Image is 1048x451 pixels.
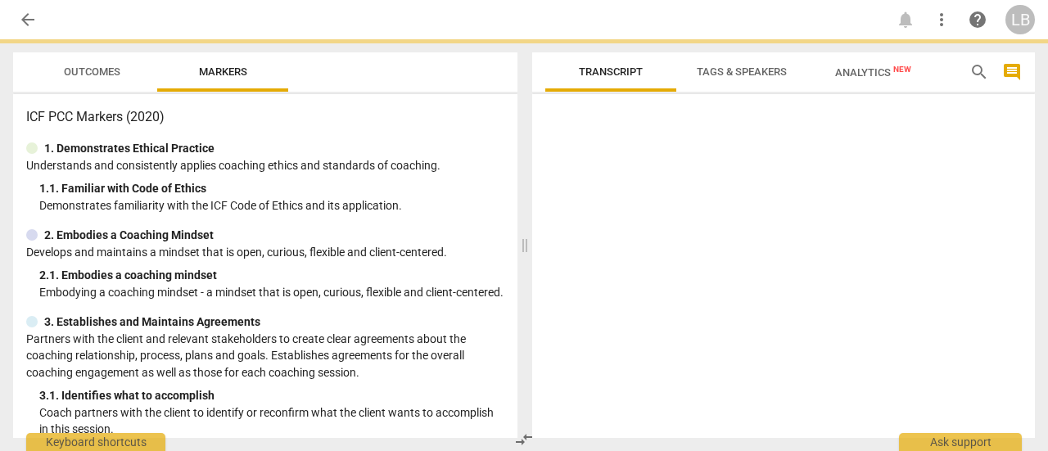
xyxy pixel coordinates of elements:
span: arrow_back [18,10,38,29]
a: Help [963,5,992,34]
span: compare_arrows [514,430,534,449]
p: Coach partners with the client to identify or reconfirm what the client wants to accomplish in th... [39,404,504,438]
span: comment [1002,62,1022,82]
button: LB [1005,5,1035,34]
h3: ICF PCC Markers (2020) [26,107,504,127]
p: Understands and consistently applies coaching ethics and standards of coaching. [26,157,504,174]
span: Outcomes [64,65,120,78]
div: 2. 1. Embodies a coaching mindset [39,267,504,284]
div: Keyboard shortcuts [26,433,165,451]
span: Tags & Speakers [697,65,787,78]
p: Embodying a coaching mindset - a mindset that is open, curious, flexible and client-centered. [39,284,504,301]
div: Ask support [899,433,1022,451]
span: Transcript [579,65,643,78]
span: search [969,62,989,82]
div: 1. 1. Familiar with Code of Ethics [39,180,504,197]
p: 3. Establishes and Maintains Agreements [44,313,260,331]
span: New [893,65,911,74]
span: more_vert [932,10,951,29]
span: Analytics [835,66,911,79]
p: 2. Embodies a Coaching Mindset [44,227,214,244]
p: 1. Demonstrates Ethical Practice [44,140,215,157]
p: Partners with the client and relevant stakeholders to create clear agreements about the coaching ... [26,331,504,381]
span: Markers [199,65,247,78]
p: Demonstrates familiarity with the ICF Code of Ethics and its application. [39,197,504,214]
button: Show/Hide comments [999,59,1025,85]
p: Develops and maintains a mindset that is open, curious, flexible and client-centered. [26,244,504,261]
button: Search [966,59,992,85]
div: 3. 1. Identifies what to accomplish [39,387,504,404]
span: help [968,10,987,29]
